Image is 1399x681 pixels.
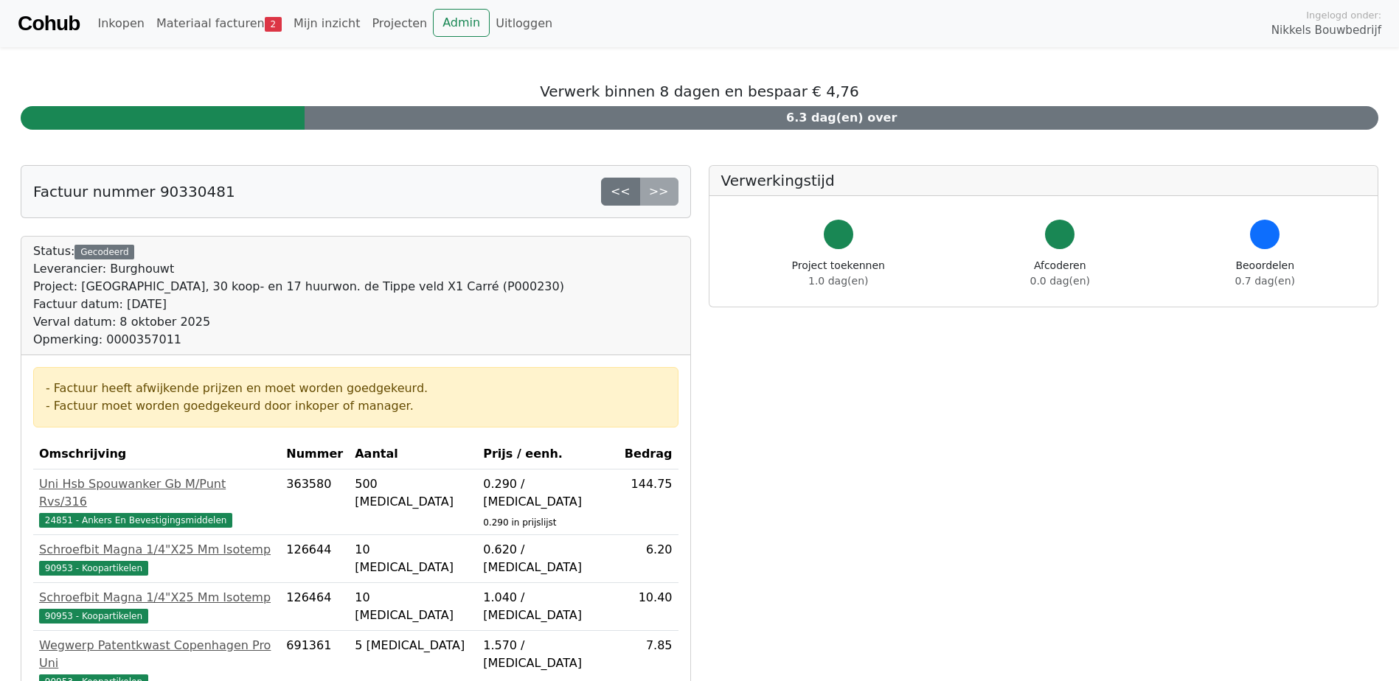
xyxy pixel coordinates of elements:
[91,9,150,38] a: Inkopen
[477,439,619,469] th: Prijs / eenh.
[1030,258,1090,289] div: Afcoderen
[39,609,148,624] span: 90953 - Koopartikelen
[366,9,433,38] a: Projecten
[39,561,148,576] span: 90953 - Koopartikelen
[1306,8,1381,22] span: Ingelogd onder:
[33,278,564,296] div: Project: [GEOGRAPHIC_DATA], 30 koop- en 17 huurwon. de Tippe veld X1 Carré (P000230)
[1235,258,1295,289] div: Beoordelen
[39,513,232,528] span: 24851 - Ankers En Bevestigingsmiddelen
[355,637,471,654] div: 5 [MEDICAL_DATA]
[33,183,235,200] h5: Factuur nummer 90330481
[490,9,558,38] a: Uitloggen
[150,9,288,38] a: Materiaal facturen2
[39,475,274,528] a: Uni Hsb Spouwanker Gb M/Punt Rvs/31624851 - Ankers En Bevestigingsmiddelen
[483,475,613,511] div: 0.290 / [MEDICAL_DATA]
[355,541,471,576] div: 10 [MEDICAL_DATA]
[280,535,349,583] td: 126644
[483,541,613,576] div: 0.620 / [MEDICAL_DATA]
[74,245,134,259] div: Gecodeerd
[721,172,1367,189] h5: Verwerkingstijd
[39,475,274,511] div: Uni Hsb Spouwanker Gb M/Punt Rvs/316
[305,106,1378,130] div: 6.3 dag(en) over
[280,469,349,535] td: 363580
[280,583,349,631] td: 126464
[39,541,274,576] a: Schroefbit Magna 1/4"X25 Mm Isotemp90953 - Koopartikelen
[808,275,868,287] span: 1.0 dag(en)
[39,589,274,607] div: Schroefbit Magna 1/4"X25 Mm Isotemp
[33,296,564,313] div: Factuur datum: [DATE]
[39,637,274,672] div: Wegwerp Patentkwast Copenhagen Pro Uni
[1271,22,1381,39] span: Nikkels Bouwbedrijf
[265,17,282,32] span: 2
[619,469,678,535] td: 144.75
[619,439,678,469] th: Bedrag
[433,9,490,37] a: Admin
[21,83,1378,100] h5: Verwerk binnen 8 dagen en bespaar € 4,76
[355,475,471,511] div: 500 [MEDICAL_DATA]
[288,9,367,38] a: Mijn inzicht
[33,331,564,349] div: Opmerking: 0000357011
[46,380,666,397] div: - Factuur heeft afwijkende prijzen en moet worden goedgekeurd.
[792,258,885,289] div: Project toekennen
[1030,275,1090,287] span: 0.0 dag(en)
[1235,275,1295,287] span: 0.7 dag(en)
[619,583,678,631] td: 10.40
[483,637,613,672] div: 1.570 / [MEDICAL_DATA]
[39,541,274,559] div: Schroefbit Magna 1/4"X25 Mm Isotemp
[33,242,564,349] div: Status:
[39,589,274,624] a: Schroefbit Magna 1/4"X25 Mm Isotemp90953 - Koopartikelen
[33,313,564,331] div: Verval datum: 8 oktober 2025
[483,517,556,528] sub: 0.290 in prijslijst
[18,6,80,41] a: Cohub
[355,589,471,624] div: 10 [MEDICAL_DATA]
[349,439,477,469] th: Aantal
[601,178,640,206] a: <<
[280,439,349,469] th: Nummer
[33,260,564,278] div: Leverancier: Burghouwt
[483,589,613,624] div: 1.040 / [MEDICAL_DATA]
[46,397,666,415] div: - Factuur moet worden goedgekeurd door inkoper of manager.
[33,439,280,469] th: Omschrijving
[619,535,678,583] td: 6.20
